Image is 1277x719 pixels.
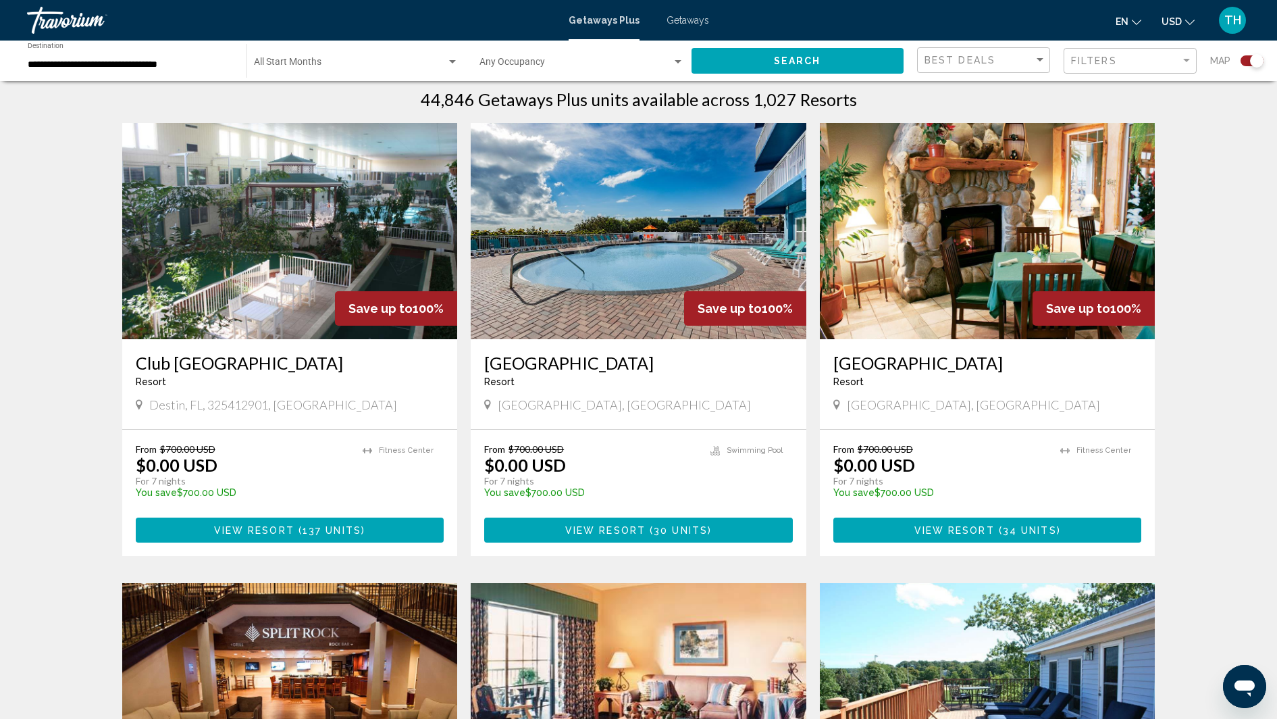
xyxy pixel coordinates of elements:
[303,525,361,536] span: 137 units
[1003,525,1057,536] span: 34 units
[569,15,640,26] a: Getaways Plus
[684,291,806,326] div: 100%
[646,525,712,536] span: ( )
[833,487,1047,498] p: $700.00 USD
[924,55,1046,66] mat-select: Sort by
[484,455,566,475] p: $0.00 USD
[484,487,697,498] p: $700.00 USD
[914,525,995,536] span: View Resort
[122,123,458,339] img: ii_cdr2.jpg
[833,487,875,498] span: You save
[833,475,1047,487] p: For 7 nights
[1071,55,1117,66] span: Filters
[214,525,294,536] span: View Resort
[136,353,444,373] a: Club [GEOGRAPHIC_DATA]
[160,443,215,455] span: $700.00 USD
[1223,665,1266,708] iframe: Button to launch messaging window
[858,443,913,455] span: $700.00 USD
[1064,47,1197,75] button: Filter
[698,301,762,316] span: Save up to
[484,487,525,498] span: You save
[924,55,995,66] span: Best Deals
[136,443,157,455] span: From
[136,376,166,387] span: Resort
[1162,16,1182,27] span: USD
[692,48,904,73] button: Search
[1224,14,1241,27] span: TH
[833,376,864,387] span: Resort
[509,443,564,455] span: $700.00 USD
[379,446,434,455] span: Fitness Center
[1046,301,1110,316] span: Save up to
[1076,446,1131,455] span: Fitness Center
[667,15,709,26] a: Getaways
[484,475,697,487] p: For 7 nights
[833,443,854,455] span: From
[484,353,793,373] a: [GEOGRAPHIC_DATA]
[136,518,444,543] button: View Resort(137 units)
[27,7,555,34] a: Travorium
[471,123,806,339] img: ii_cpb1.jpg
[833,455,915,475] p: $0.00 USD
[136,475,350,487] p: For 7 nights
[1116,11,1141,31] button: Change language
[136,487,177,498] span: You save
[149,397,397,412] span: Destin, FL, 325412901, [GEOGRAPHIC_DATA]
[995,525,1061,536] span: ( )
[565,525,646,536] span: View Resort
[484,443,505,455] span: From
[484,376,515,387] span: Resort
[484,518,793,543] button: View Resort(30 units)
[335,291,457,326] div: 100%
[1210,51,1230,70] span: Map
[348,301,413,316] span: Save up to
[1215,6,1250,34] button: User Menu
[727,446,783,455] span: Swimming Pool
[654,525,708,536] span: 30 units
[847,397,1100,412] span: [GEOGRAPHIC_DATA], [GEOGRAPHIC_DATA]
[1162,11,1195,31] button: Change currency
[294,525,365,536] span: ( )
[833,518,1142,543] button: View Resort(34 units)
[421,89,857,109] h1: 44,846 Getaways Plus units available across 1,027 Resorts
[498,397,751,412] span: [GEOGRAPHIC_DATA], [GEOGRAPHIC_DATA]
[833,353,1142,373] a: [GEOGRAPHIC_DATA]
[136,487,350,498] p: $700.00 USD
[774,56,821,67] span: Search
[136,455,217,475] p: $0.00 USD
[1033,291,1155,326] div: 100%
[820,123,1155,339] img: ii_er11.jpg
[1116,16,1128,27] span: en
